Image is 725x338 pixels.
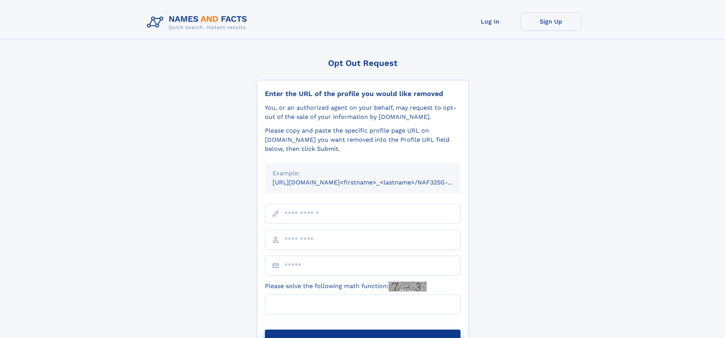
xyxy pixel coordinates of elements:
[521,12,582,31] a: Sign Up
[144,12,253,33] img: Logo Names and Facts
[265,126,460,154] div: Please copy and paste the specific profile page URL on [DOMAIN_NAME] you want removed into the Pr...
[265,282,427,292] label: Please solve the following math function:
[272,179,475,186] small: [URL][DOMAIN_NAME]<firstname>_<lastname>/NAF325G-xxxxxxxx
[257,58,468,68] div: Opt Out Request
[265,103,460,122] div: You, or an authorized agent on your behalf, may request to opt-out of the sale of your informatio...
[265,90,460,98] div: Enter the URL of the profile you would like removed
[460,12,521,31] a: Log In
[272,169,453,178] div: Example:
